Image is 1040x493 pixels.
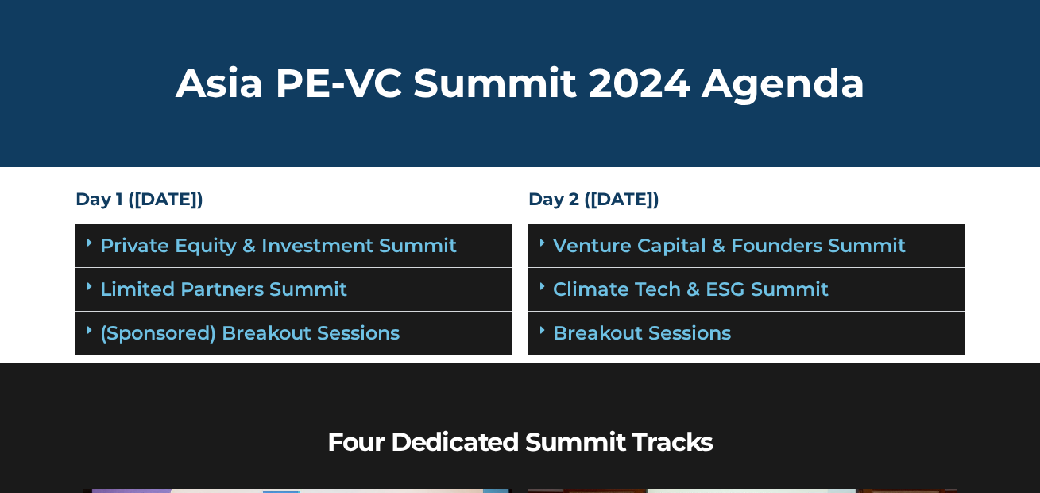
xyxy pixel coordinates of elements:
[75,64,965,103] h2: Asia PE-VC Summit 2024 Agenda
[553,321,731,344] a: Breakout Sessions
[100,321,400,344] a: (Sponsored) Breakout Sessions
[75,191,512,208] h4: Day 1 ([DATE])
[553,278,829,301] a: Climate Tech & ESG Summit
[327,426,713,457] b: Four Dedicated Summit Tracks
[553,234,906,257] a: Venture Capital & Founders​ Summit
[528,191,965,208] h4: Day 2 ([DATE])
[100,278,347,301] a: Limited Partners Summit
[100,234,457,257] a: Private Equity & Investment Summit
